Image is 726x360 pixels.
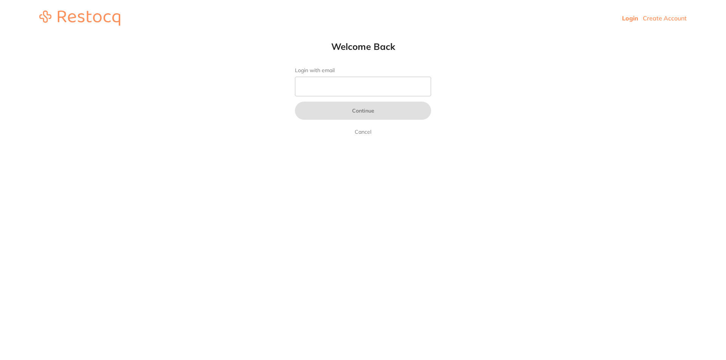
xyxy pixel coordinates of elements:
[295,67,431,74] label: Login with email
[295,102,431,120] button: Continue
[39,11,120,26] img: restocq_logo.svg
[353,127,373,136] a: Cancel
[622,14,638,22] a: Login
[280,41,446,52] h1: Welcome Back
[643,14,687,22] a: Create Account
